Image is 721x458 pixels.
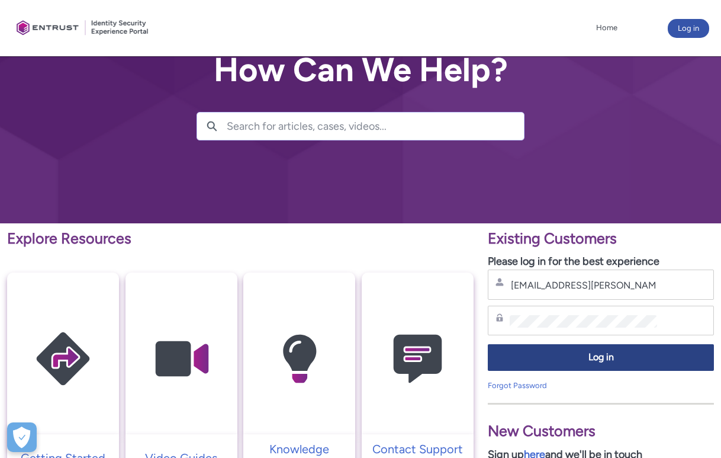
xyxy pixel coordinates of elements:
img: Video Guides [125,296,237,422]
p: Existing Customers [488,228,714,250]
button: Log in [668,19,709,38]
h2: How Can We Help? [197,52,524,88]
p: Please log in for the best experience [488,254,714,270]
a: Home [593,19,620,37]
img: Getting Started [7,296,119,422]
p: Contact Support [368,440,468,458]
button: Open Preferences [7,422,37,452]
button: Log in [488,344,714,371]
p: Explore Resources [7,228,474,250]
img: Knowledge Articles [243,296,355,422]
input: Username [510,279,657,292]
span: Log in [495,351,706,364]
button: Search [197,113,227,140]
div: Cookie Preferences [7,422,37,452]
input: Search for articles, cases, videos... [227,113,524,140]
p: New Customers [488,420,714,443]
a: Forgot Password [488,381,547,390]
img: Contact Support [362,296,474,422]
a: Contact Support [362,440,474,458]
